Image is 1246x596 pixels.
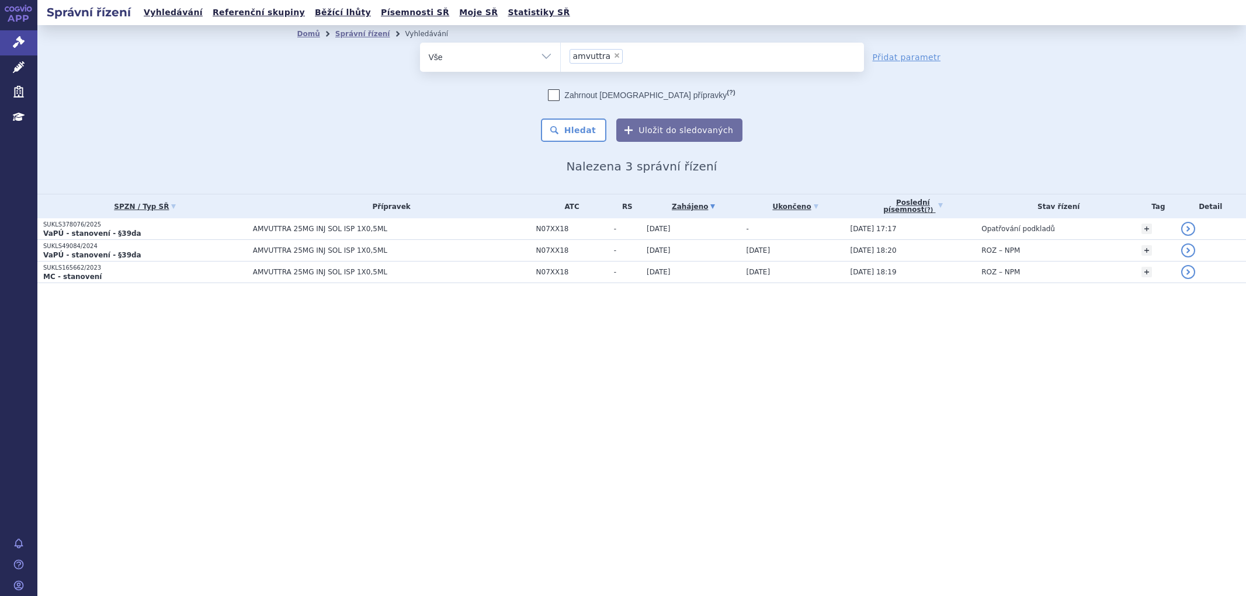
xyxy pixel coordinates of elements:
[253,225,530,233] span: AMVUTTRA 25MG INJ SOL ISP 1X0,5ML
[873,51,941,63] a: Přidat parametr
[504,5,573,20] a: Statistiky SŘ
[851,268,897,276] span: [DATE] 18:19
[209,5,308,20] a: Referenční skupiny
[614,225,641,233] span: -
[43,229,141,238] strong: VaPÚ - stanovení - §39da
[626,48,633,63] input: amvuttra
[614,246,641,255] span: -
[981,268,1020,276] span: ROZ – NPM
[613,52,620,59] span: ×
[377,5,453,20] a: Písemnosti SŘ
[647,225,671,233] span: [DATE]
[573,52,611,60] span: amvuttra
[536,268,608,276] span: N07XX18
[566,159,717,173] span: Nalezena 3 správní řízení
[851,194,976,218] a: Poslednípísemnost(?)
[616,118,742,142] button: Uložit do sledovaných
[851,225,897,233] span: [DATE] 17:17
[530,194,608,218] th: ATC
[536,246,608,255] span: N07XX18
[253,246,530,255] span: AMVUTTRA 25MG INJ SOL ISP 1X0,5ML
[1181,222,1195,236] a: detail
[456,5,501,20] a: Moje SŘ
[1141,224,1152,234] a: +
[981,246,1020,255] span: ROZ – NPM
[140,5,206,20] a: Vyhledávání
[536,225,608,233] span: N07XX18
[1141,245,1152,256] a: +
[976,194,1136,218] th: Stav řízení
[43,251,141,259] strong: VaPÚ - stanovení - §39da
[924,207,933,214] abbr: (?)
[1181,265,1195,279] a: detail
[311,5,374,20] a: Běžící lhůty
[548,89,735,101] label: Zahrnout [DEMOGRAPHIC_DATA] přípravky
[253,268,530,276] span: AMVUTTRA 25MG INJ SOL ISP 1X0,5ML
[541,118,607,142] button: Hledat
[37,4,140,20] h2: Správní řízení
[405,25,463,43] li: Vyhledávání
[1136,194,1175,218] th: Tag
[647,198,741,215] a: Zahájeno
[43,264,247,272] p: SUKLS165662/2023
[1141,267,1152,277] a: +
[1181,243,1195,257] a: detail
[335,30,390,38] a: Správní řízení
[746,268,770,276] span: [DATE]
[614,268,641,276] span: -
[746,225,748,233] span: -
[746,246,770,255] span: [DATE]
[746,198,844,215] a: Ukončeno
[647,268,671,276] span: [DATE]
[851,246,897,255] span: [DATE] 18:20
[43,273,102,281] strong: MC - stanovení
[247,194,530,218] th: Přípravek
[43,242,247,250] p: SUKLS49084/2024
[981,225,1055,233] span: Opatřování podkladů
[43,198,247,215] a: SPZN / Typ SŘ
[43,221,247,229] p: SUKLS378076/2025
[608,194,641,218] th: RS
[647,246,671,255] span: [DATE]
[727,89,735,96] abbr: (?)
[297,30,320,38] a: Domů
